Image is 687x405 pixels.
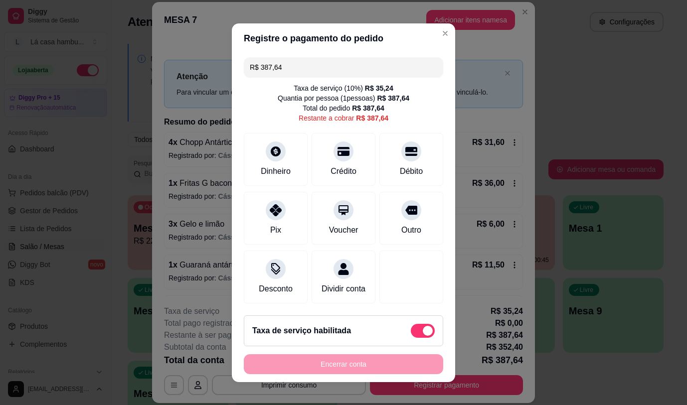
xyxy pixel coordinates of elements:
div: Voucher [329,224,358,236]
header: Registre o pagamento do pedido [232,23,455,53]
div: Outro [401,224,421,236]
div: Desconto [259,283,293,295]
h2: Taxa de serviço habilitada [252,325,351,337]
div: Pix [270,224,281,236]
div: Total do pedido [303,103,384,113]
div: Restante a cobrar [299,113,388,123]
input: Ex.: hambúrguer de cordeiro [250,57,437,77]
button: Close [437,25,453,41]
div: Taxa de serviço ( 10 %) [294,83,393,93]
div: Débito [400,165,423,177]
div: R$ 387,64 [377,93,409,103]
div: R$ 387,64 [352,103,384,113]
div: Quantia por pessoa ( 1 pessoas) [278,93,409,103]
div: R$ 387,64 [356,113,388,123]
div: R$ 35,24 [365,83,393,93]
div: Dinheiro [261,165,291,177]
div: Dividir conta [322,283,365,295]
div: Crédito [331,165,356,177]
